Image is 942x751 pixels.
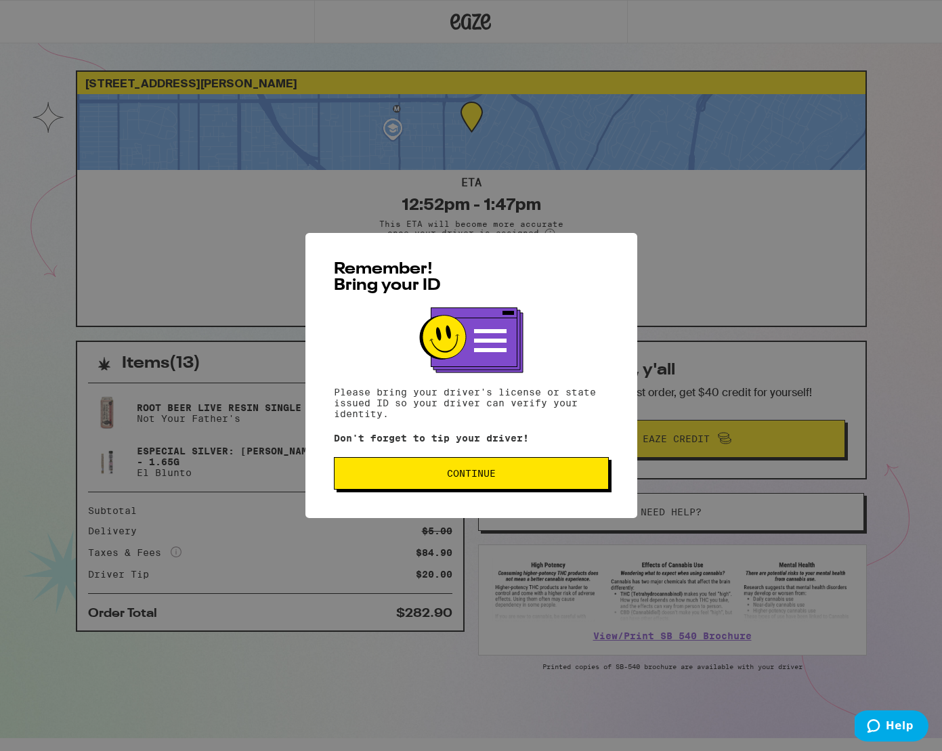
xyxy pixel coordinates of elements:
[334,457,609,490] button: Continue
[855,710,928,744] iframe: Opens a widget where you can find more information
[334,433,609,444] p: Don't forget to tip your driver!
[447,469,496,478] span: Continue
[334,387,609,419] p: Please bring your driver's license or state issued ID so your driver can verify your identity.
[334,261,441,294] span: Remember! Bring your ID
